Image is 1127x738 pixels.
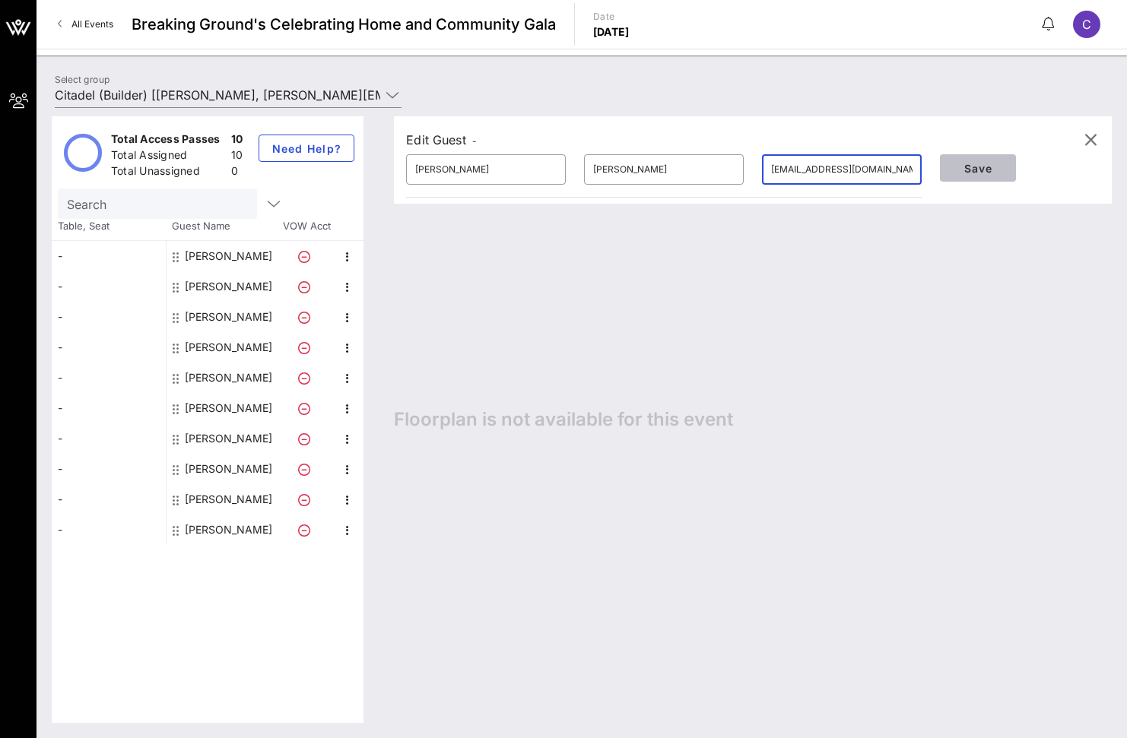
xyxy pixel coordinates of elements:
button: Need Help? [259,135,355,162]
input: Last Name* [593,157,735,182]
button: Save [940,154,1016,182]
input: First Name* [415,157,557,182]
div: Lesley Campbell [185,363,272,393]
a: All Events [49,12,122,36]
span: Breaking Ground's Celebrating Home and Community Gala [132,13,556,36]
div: Paul Darrah [185,423,272,454]
div: 10 [231,131,243,150]
div: Edit Guest [406,129,477,150]
p: Date [593,9,630,24]
input: Email [771,157,913,182]
div: Paul Logan [185,454,272,484]
div: Cody Yanniello [185,271,272,302]
div: - [52,454,166,484]
span: Floorplan is not available for this event [394,408,733,431]
div: C [1073,11,1100,38]
div: Jane Stewart [185,302,272,332]
label: Select group [55,74,110,85]
div: - [52,515,166,545]
span: Need Help? [271,142,342,155]
span: - [472,135,477,147]
div: Luke Keohane [185,393,272,423]
span: VOW Acct [280,219,333,234]
div: - [52,332,166,363]
div: Total Unassigned [111,163,225,182]
div: 10 [231,147,243,166]
div: Steve Burgoyne [185,515,272,545]
div: - [52,423,166,454]
span: Save [952,162,1004,175]
div: - [52,484,166,515]
span: All Events [71,18,113,30]
p: [DATE] [593,24,630,40]
div: - [52,393,166,423]
span: C [1082,17,1091,32]
div: - [52,271,166,302]
div: - [52,363,166,393]
div: - [52,302,166,332]
span: Guest Name [166,219,280,234]
div: Chris Butterick [185,241,272,271]
div: Total Access Passes [111,131,225,150]
div: - [52,241,166,271]
div: Total Assigned [111,147,225,166]
span: Table, Seat [52,219,166,234]
div: 0 [231,163,243,182]
div: Ryan Ur [185,484,272,515]
div: Laura Nash [185,332,272,363]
